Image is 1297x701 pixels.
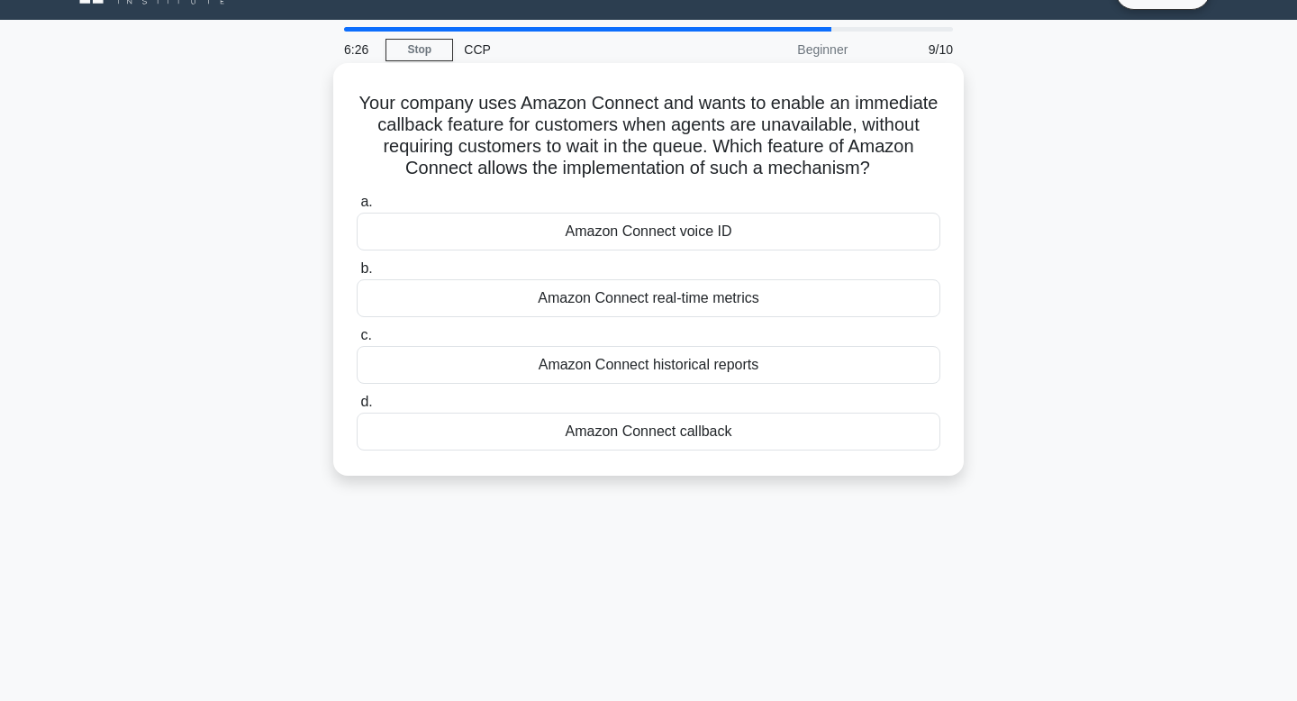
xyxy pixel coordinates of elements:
[355,92,942,180] h5: Your company uses Amazon Connect and wants to enable an immediate callback feature for customers ...
[360,394,372,409] span: d.
[453,32,701,68] div: CCP
[357,413,940,451] div: Amazon Connect callback
[858,32,964,68] div: 9/10
[357,213,940,250] div: Amazon Connect voice ID
[701,32,858,68] div: Beginner
[360,327,371,342] span: c.
[360,260,372,276] span: b.
[333,32,385,68] div: 6:26
[360,194,372,209] span: a.
[385,39,453,61] a: Stop
[357,346,940,384] div: Amazon Connect historical reports
[357,279,940,317] div: Amazon Connect real-time metrics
